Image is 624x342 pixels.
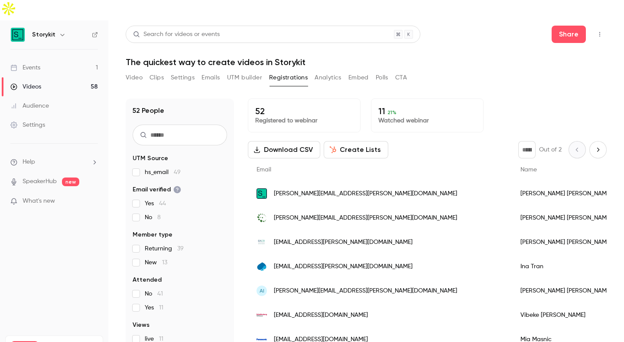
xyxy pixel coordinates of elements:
p: Watched webinar [378,116,476,125]
span: Returning [145,244,184,253]
img: capgemini.com [257,261,267,272]
button: CTA [395,71,407,85]
img: Storykit [11,28,25,42]
button: Share [552,26,586,43]
div: Videos [10,82,41,91]
li: help-dropdown-opener [10,158,98,167]
button: Download CSV [248,141,320,158]
span: Yes [145,199,166,208]
span: [PERSON_NAME][EMAIL_ADDRESS][PERSON_NAME][DOMAIN_NAME] [274,189,457,198]
button: Embed [348,71,369,85]
span: UTM Source [133,154,168,163]
span: 49 [174,169,181,175]
span: 41 [157,291,163,297]
div: Settings [10,121,45,129]
span: 21 % [387,109,396,115]
span: [EMAIL_ADDRESS][PERSON_NAME][DOMAIN_NAME] [274,238,413,247]
span: New [145,258,167,267]
span: 11 [159,336,163,342]
span: What's new [23,197,55,206]
span: Email verified [133,185,181,194]
button: Polls [376,71,388,85]
button: Settings [171,71,195,85]
button: UTM builder [227,71,262,85]
span: Views [133,321,149,329]
span: [PERSON_NAME][EMAIL_ADDRESS][PERSON_NAME][DOMAIN_NAME] [274,214,457,223]
img: storykit.io [257,188,267,199]
span: 13 [162,260,167,266]
span: new [62,178,79,186]
span: [EMAIL_ADDRESS][PERSON_NAME][DOMAIN_NAME] [274,262,413,271]
span: No [145,289,163,298]
h1: The quickest way to create videos in Storykit [126,57,607,67]
button: Analytics [315,71,341,85]
span: Member type [133,230,172,239]
iframe: Noticeable Trigger [88,197,98,205]
button: Emails [201,71,220,85]
span: Help [23,158,35,167]
img: eacr.org [257,237,267,247]
span: Attended [133,276,162,284]
a: SpeakerHub [23,177,57,186]
span: [PERSON_NAME][EMAIL_ADDRESS][PERSON_NAME][DOMAIN_NAME] [274,286,457,296]
img: swlegal.ch [257,310,267,320]
span: hs_email [145,168,181,177]
p: 52 [255,106,353,116]
button: Create Lists [324,141,388,158]
span: 11 [159,305,163,311]
h6: Storykit [32,30,55,39]
span: No [145,213,161,222]
button: Top Bar Actions [593,27,607,41]
div: Audience [10,102,49,110]
button: Next page [589,141,607,158]
button: Clips [149,71,164,85]
p: Registered to webinar [255,116,353,125]
h1: 52 People [133,105,164,116]
div: Search for videos or events [133,30,220,39]
span: 44 [159,201,166,207]
span: [EMAIL_ADDRESS][DOMAIN_NAME] [274,311,368,320]
p: 11 [378,106,476,116]
button: Registrations [269,71,308,85]
img: effso.se [257,213,267,223]
span: Email [257,167,271,173]
span: Yes [145,303,163,312]
p: Out of 2 [539,145,562,154]
img: ext.eu.panasonic.com [257,339,267,340]
span: Name [520,167,537,173]
div: Events [10,63,40,72]
span: 39 [177,246,184,252]
button: Video [126,71,143,85]
span: AI [260,287,264,295]
span: 8 [157,214,161,220]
